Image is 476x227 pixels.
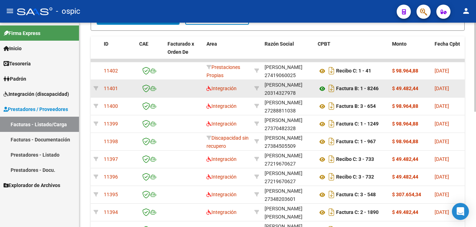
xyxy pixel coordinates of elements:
span: 11402 [104,68,118,74]
strong: Recibo C: 3 - 732 [336,174,374,180]
strong: Recibo C: 3 - 733 [336,157,374,162]
span: 11400 [104,103,118,109]
strong: $ 49.482,44 [392,86,418,91]
span: Integración [206,156,237,162]
span: Area [206,41,217,47]
i: Descargar documento [327,65,336,76]
span: [DATE] [435,192,449,197]
span: ID [104,41,108,47]
span: Integración [206,209,237,215]
strong: Factura C: 2 - 1890 [336,210,379,215]
strong: $ 98.964,88 [392,68,418,74]
strong: $ 49.482,44 [392,174,418,180]
span: 11394 [104,209,118,215]
span: Discapacidad sin recupero [206,135,249,149]
mat-icon: menu [6,7,14,15]
span: [DATE] [435,156,449,162]
span: 11398 [104,139,118,144]
strong: Factura C: 1 - 967 [336,139,376,145]
datatable-header-cell: Fecha Cpbt [432,36,464,68]
strong: $ 307.654,34 [392,192,421,197]
strong: Factura C: 3 - 548 [336,192,376,198]
i: Descargar documento [327,153,336,165]
span: Monto [392,41,407,47]
div: 27384505509 [265,134,312,149]
div: 27348203601 [265,187,312,202]
i: Descargar documento [327,136,336,147]
span: 11401 [104,86,118,91]
span: - ospic [56,4,80,19]
div: 27219670627 [265,169,312,184]
span: 11395 [104,192,118,197]
span: Tesorería [4,60,31,68]
strong: Recibo C: 1 - 41 [336,68,371,74]
span: Inicio [4,45,22,52]
i: Descargar documento [327,189,336,200]
span: Prestaciones Propias [206,64,240,78]
i: Descargar documento [327,83,336,94]
span: Firma Express [4,29,40,37]
mat-icon: person [462,7,470,15]
span: 11399 [104,121,118,127]
div: 27219670627 [265,152,312,167]
span: [DATE] [435,139,449,144]
span: [DATE] [435,103,449,109]
span: Integración [206,103,237,109]
div: [PERSON_NAME] [265,116,302,124]
span: 11396 [104,174,118,180]
span: [DATE] [435,68,449,74]
span: CAE [139,41,148,47]
i: Descargar documento [327,100,336,112]
span: Integración (discapacidad) [4,90,69,98]
span: Explorador de Archivos [4,181,60,189]
div: Open Intercom Messenger [452,203,469,220]
datatable-header-cell: ID [101,36,136,68]
strong: $ 49.482,44 [392,156,418,162]
span: [DATE] [435,174,449,180]
i: Descargar documento [327,171,336,182]
datatable-header-cell: Monto [389,36,432,68]
div: [PERSON_NAME] [265,99,302,107]
strong: Factura B: 3 - 654 [336,104,376,109]
span: Fecha Cpbt [435,41,460,47]
span: Integración [206,174,237,180]
span: Integración [206,86,237,91]
div: [PERSON_NAME] [265,134,302,142]
strong: Factura B: 1 - 8246 [336,86,379,92]
div: [PERSON_NAME] [265,169,302,177]
strong: Factura C: 1 - 1249 [336,121,379,127]
div: 20314327978 [265,81,312,96]
strong: $ 49.482,44 [392,209,418,215]
div: 27334996579 [265,205,312,220]
datatable-header-cell: Facturado x Orden De [165,36,204,68]
div: [PERSON_NAME] [265,152,302,160]
span: [DATE] [435,209,449,215]
div: [PERSON_NAME] [PERSON_NAME] [265,205,312,221]
span: Razón Social [265,41,294,47]
span: Integración [206,121,237,127]
span: Prestadores / Proveedores [4,105,68,113]
span: Integración [206,192,237,197]
div: [PERSON_NAME] [265,63,302,71]
datatable-header-cell: CPBT [315,36,389,68]
span: Padrón [4,75,26,83]
i: Descargar documento [327,118,336,129]
datatable-header-cell: Area [204,36,251,68]
datatable-header-cell: CAE [136,36,165,68]
div: 27370482328 [265,116,312,131]
strong: $ 98.964,88 [392,103,418,109]
span: CPBT [318,41,330,47]
strong: $ 98.964,88 [392,139,418,144]
span: 11397 [104,156,118,162]
span: [DATE] [435,86,449,91]
i: Descargar documento [327,206,336,218]
div: 27288811038 [265,99,312,113]
strong: $ 98.964,88 [392,121,418,127]
datatable-header-cell: Razón Social [262,36,315,68]
div: [PERSON_NAME] [265,187,302,195]
div: 27419060025 [265,63,312,78]
span: Facturado x Orden De [168,41,194,55]
span: [DATE] [435,121,449,127]
div: [PERSON_NAME] [265,81,302,89]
